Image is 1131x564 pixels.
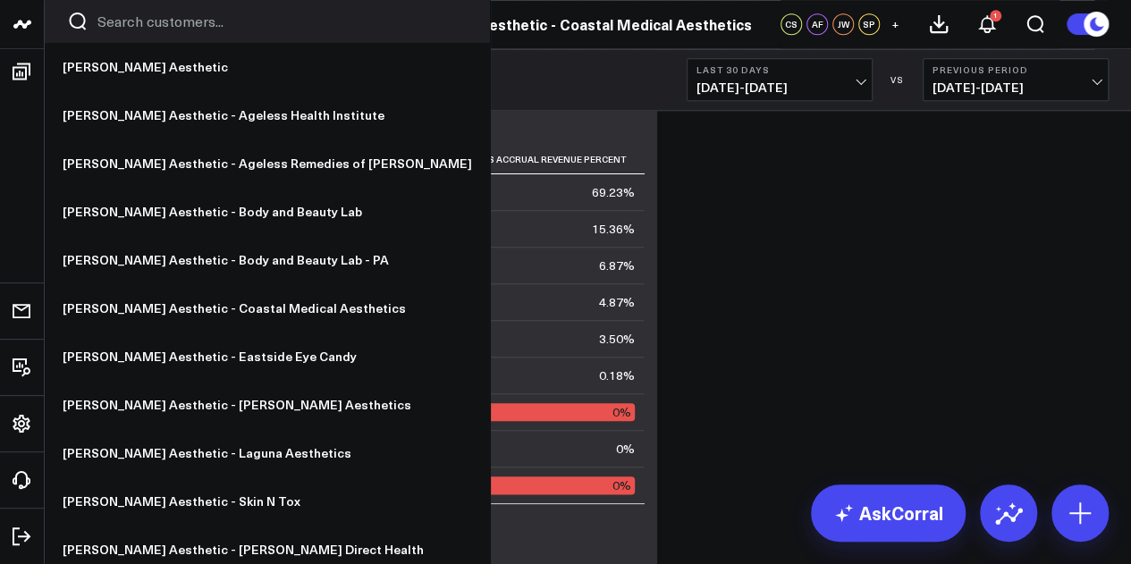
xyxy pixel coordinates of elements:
[832,13,854,35] div: JW
[696,80,863,95] span: [DATE] - [DATE]
[811,484,966,542] a: AskCorral
[45,236,490,284] a: [PERSON_NAME] Aesthetic - Body and Beauty Lab - PA
[599,366,635,384] div: 0.18%
[858,13,880,35] div: SP
[990,10,1001,21] div: 1
[884,13,906,35] button: +
[687,58,873,101] button: Last 30 Days[DATE]-[DATE]
[933,80,1099,95] span: [DATE] - [DATE]
[806,13,828,35] div: AF
[45,139,490,188] a: [PERSON_NAME] Aesthetic - Ageless Remedies of [PERSON_NAME]
[45,429,490,477] a: [PERSON_NAME] Aesthetic - Laguna Aesthetics
[97,12,468,31] input: Search customers input
[45,91,490,139] a: [PERSON_NAME] Aesthetic - Ageless Health Institute
[592,183,635,201] div: 69.23%
[882,74,914,85] div: VS
[465,145,651,174] th: Sales Accrual Revenue Percent
[45,333,490,381] a: [PERSON_NAME] Aesthetic - Eastside Eye Candy
[45,43,490,91] a: [PERSON_NAME] Aesthetic
[696,64,863,75] b: Last 30 Days
[45,477,490,526] a: [PERSON_NAME] Aesthetic - Skin N Tox
[923,58,1109,101] button: Previous Period[DATE]-[DATE]
[616,440,635,458] div: 0%
[357,14,752,34] a: [PERSON_NAME] Aesthetic - Coastal Medical Aesthetics
[599,293,635,311] div: 4.87%
[465,476,635,494] div: 0%
[599,257,635,274] div: 6.87%
[891,18,899,30] span: +
[599,330,635,348] div: 3.50%
[45,381,490,429] a: [PERSON_NAME] Aesthetic - [PERSON_NAME] Aesthetics
[781,13,802,35] div: CS
[45,188,490,236] a: [PERSON_NAME] Aesthetic - Body and Beauty Lab
[45,284,490,333] a: [PERSON_NAME] Aesthetic - Coastal Medical Aesthetics
[933,64,1099,75] b: Previous Period
[67,11,89,32] button: Search customers button
[465,403,635,421] div: 0%
[592,220,635,238] div: 15.36%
